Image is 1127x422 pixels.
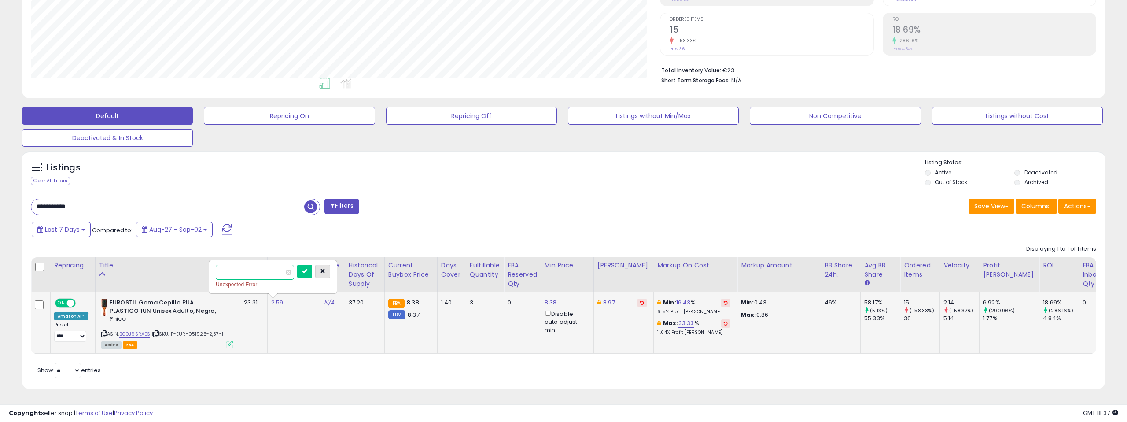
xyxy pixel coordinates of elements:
span: Show: entries [37,366,101,374]
small: (5.13%) [870,307,888,314]
label: Deactivated [1024,169,1057,176]
div: [PERSON_NAME] [597,261,650,270]
div: Ordered Items [904,261,936,279]
div: Avg BB Share [864,261,896,279]
span: 8.37 [408,311,420,319]
div: Current Buybox Price [388,261,434,279]
small: (-58.33%) [910,307,934,314]
p: 6.15% Profit [PERSON_NAME] [657,309,730,315]
div: Displaying 1 to 1 of 1 items [1026,245,1096,253]
button: Aug-27 - Sep-02 [136,222,213,237]
button: Columns [1016,199,1057,214]
h5: Listings [47,162,81,174]
div: 46% [825,299,854,307]
span: ON [56,300,67,307]
li: €23 [661,64,1090,75]
b: Min: [663,298,676,307]
button: Filters [324,199,359,214]
button: Repricing Off [386,107,557,125]
div: % [657,319,730,336]
a: 2.59 [271,298,284,307]
small: Avg BB Share. [864,279,869,287]
button: Deactivated & In Stock [22,129,193,147]
div: Amazon AI * [54,312,88,320]
div: Min Price [545,261,590,270]
a: N/A [324,298,335,307]
div: 15 [904,299,939,307]
span: ROI [892,17,1096,22]
h2: 18.69% [892,25,1096,37]
b: Total Inventory Value: [661,67,721,74]
div: ASIN: [101,299,233,348]
div: Unexpected Error [216,280,330,289]
div: 3 [470,299,497,307]
a: 16.43 [676,298,691,307]
img: 41p0o3wZMtS._SL40_.jpg [101,299,107,316]
span: Aug-27 - Sep-02 [149,225,202,234]
label: Archived [1024,178,1048,186]
small: Prev: 36 [670,46,685,52]
p: 11.64% Profit [PERSON_NAME] [657,329,730,336]
div: 1.77% [983,315,1039,322]
div: 23.31 [244,299,261,307]
a: 8.97 [603,298,615,307]
span: All listings currently available for purchase on Amazon [101,341,122,349]
button: Listings without Min/Max [568,107,739,125]
span: Ordered Items [670,17,873,22]
div: 0 [508,299,534,307]
small: -58.33% [674,37,696,44]
div: 18.69% [1043,299,1079,307]
strong: Max: [741,311,756,319]
span: FBA [123,341,138,349]
div: 36 [904,315,939,322]
div: Historical Days Of Supply [349,261,381,289]
label: Out of Stock [935,178,967,186]
button: Last 7 Days [32,222,91,237]
div: Days Cover [441,261,462,279]
small: (-58.37%) [949,307,973,314]
div: Preset: [54,322,88,342]
b: Short Term Storage Fees: [661,77,730,84]
div: Markup Amount [741,261,817,270]
button: Actions [1058,199,1096,214]
small: FBM [388,310,405,319]
div: 1.40 [441,299,459,307]
p: Listing States: [925,159,1105,167]
div: Title [99,261,236,270]
div: BB Share 24h. [825,261,857,279]
span: Columns [1021,202,1049,211]
div: Profit [PERSON_NAME] [983,261,1035,279]
div: 55.33% [864,315,900,322]
div: Repricing [54,261,92,270]
a: 8.38 [545,298,557,307]
small: FBA [388,299,405,308]
div: seller snap | | [9,409,153,418]
div: 58.17% [864,299,900,307]
div: Velocity [943,261,976,270]
div: Clear All Filters [31,177,70,185]
small: Prev: 4.84% [892,46,913,52]
button: Default [22,107,193,125]
button: Listings without Cost [932,107,1103,125]
p: 0.86 [741,311,814,319]
div: Disable auto adjust min [545,309,587,334]
div: 2.14 [943,299,979,307]
small: (290.96%) [989,307,1015,314]
div: 0 [1083,299,1106,307]
div: Note [324,261,341,270]
button: Non Competitive [750,107,921,125]
div: Fulfillable Quantity [470,261,500,279]
div: Markup on Cost [657,261,733,270]
p: 0.43 [741,299,814,307]
span: 2025-09-10 18:37 GMT [1083,409,1118,417]
a: Terms of Use [75,409,113,417]
label: Active [935,169,951,176]
a: Privacy Policy [114,409,153,417]
div: FBA Reserved Qty [508,261,537,289]
button: Repricing On [204,107,375,125]
a: 33.33 [678,319,694,328]
button: Save View [969,199,1014,214]
div: 4.84% [1043,315,1079,322]
span: N/A [731,76,742,85]
div: % [657,299,730,315]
